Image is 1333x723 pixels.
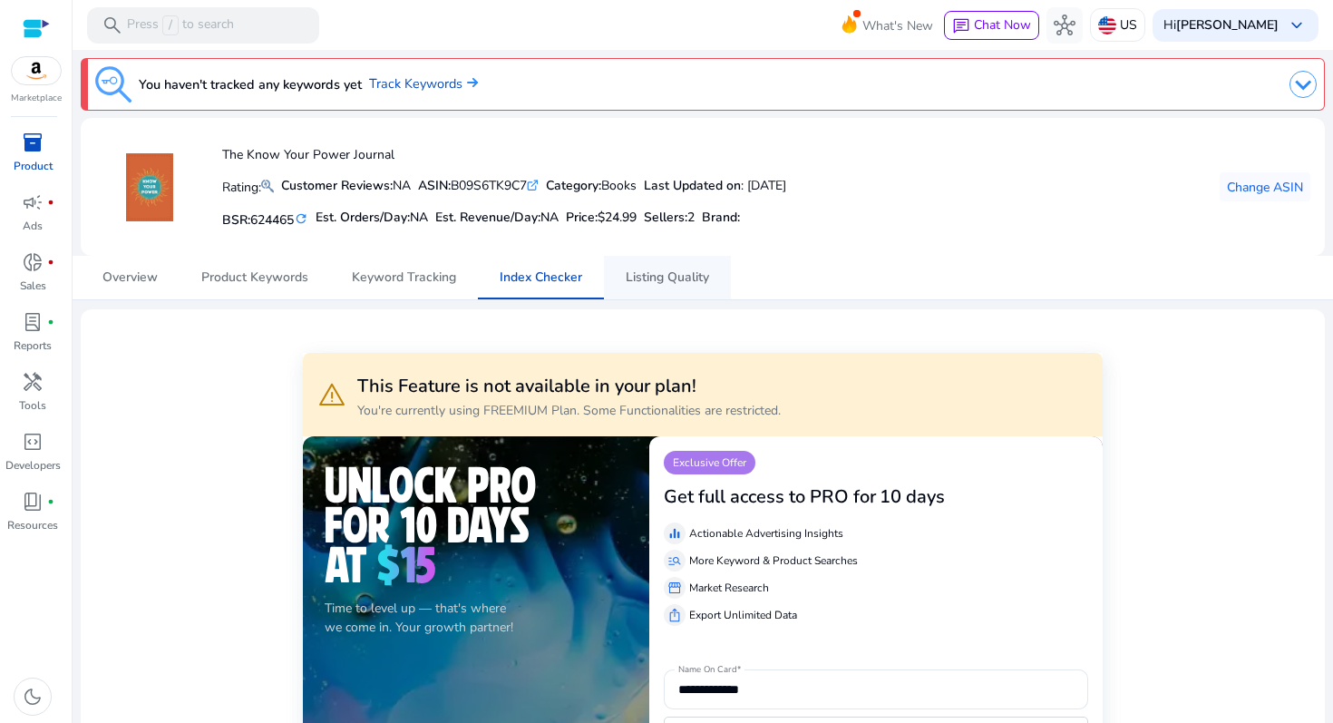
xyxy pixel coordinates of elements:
[11,92,62,105] p: Marketplace
[678,664,736,677] mat-label: Name On Card
[667,581,682,595] span: storefront
[102,271,158,284] span: Overview
[540,209,559,226] span: NA
[462,77,478,88] img: arrow-right.svg
[22,191,44,213] span: campaign
[546,176,637,195] div: Books
[1286,15,1308,36] span: keyboard_arrow_down
[47,259,54,266] span: fiber_manual_record
[317,380,346,409] span: warning
[687,209,695,226] span: 2
[667,526,682,541] span: equalizer
[7,517,58,533] p: Resources
[944,11,1039,40] button: chatChat Now
[357,401,781,420] p: You're currently using FREEMIUM Plan. Some Functionalities are restricted.
[357,376,781,397] h3: This Feature is not available in your plan!
[12,57,61,84] img: amazon.svg
[880,486,945,508] h3: 10 days
[1120,9,1137,41] p: US
[500,271,582,284] span: Index Checker
[47,199,54,206] span: fiber_manual_record
[22,132,44,153] span: inventory_2
[294,210,308,228] mat-icon: refresh
[22,371,44,393] span: handyman
[116,153,184,221] img: 61R1ZuEFERL.jpg
[952,17,970,35] span: chat
[664,486,876,508] h3: Get full access to PRO for
[20,278,46,294] p: Sales
[281,176,411,195] div: NA
[14,337,52,354] p: Reports
[974,16,1031,34] span: Chat Now
[1098,16,1116,34] img: us.svg
[702,210,740,226] h5: :
[325,599,628,637] p: Time to level up — that's where we come in. Your growth partner!
[862,10,933,42] span: What's New
[316,210,428,226] h5: Est. Orders/Day:
[644,177,741,194] b: Last Updated on
[22,311,44,333] span: lab_profile
[667,608,682,622] span: ios_share
[644,210,695,226] h5: Sellers:
[1054,15,1075,36] span: hub
[162,15,179,35] span: /
[667,553,682,568] span: manage_search
[222,209,308,229] h5: BSR:
[546,177,601,194] b: Category:
[22,491,44,513] span: book_4
[1046,7,1083,44] button: hub
[14,158,53,174] p: Product
[102,15,123,36] span: search
[702,209,737,226] span: Brand
[1176,16,1279,34] b: [PERSON_NAME]
[418,177,451,194] b: ASIN:
[410,209,428,226] span: NA
[23,218,43,234] p: Ads
[1227,178,1303,197] span: Change ASIN
[369,74,478,94] a: Track Keywords
[22,431,44,453] span: code_blocks
[19,397,46,414] p: Tools
[47,318,54,326] span: fiber_manual_record
[689,580,769,596] p: Market Research
[22,251,44,273] span: donut_small
[435,210,559,226] h5: Est. Revenue/Day:
[598,209,637,226] span: $24.99
[281,177,393,194] b: Customer Reviews:
[689,525,843,542] p: Actionable Advertising Insights
[566,210,637,226] h5: Price:
[1289,71,1317,98] img: dropdown-arrow.svg
[664,451,755,474] p: Exclusive Offer
[352,271,456,284] span: Keyword Tracking
[1220,172,1310,201] button: Change ASIN
[201,271,308,284] span: Product Keywords
[47,498,54,505] span: fiber_manual_record
[250,211,294,229] span: 624465
[1163,19,1279,32] p: Hi
[418,176,539,195] div: B09S6TK9C7
[5,457,61,474] p: Developers
[139,73,362,95] h3: You haven't tracked any keywords yet
[222,175,274,197] p: Rating:
[626,271,709,284] span: Listing Quality
[127,15,234,35] p: Press to search
[689,552,858,569] p: More Keyword & Product Searches
[95,66,131,103] img: keyword-tracking.svg
[222,148,786,163] h4: The Know Your Power Journal
[689,607,797,623] p: Export Unlimited Data
[22,686,44,708] span: dark_mode
[644,176,786,195] div: : [DATE]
